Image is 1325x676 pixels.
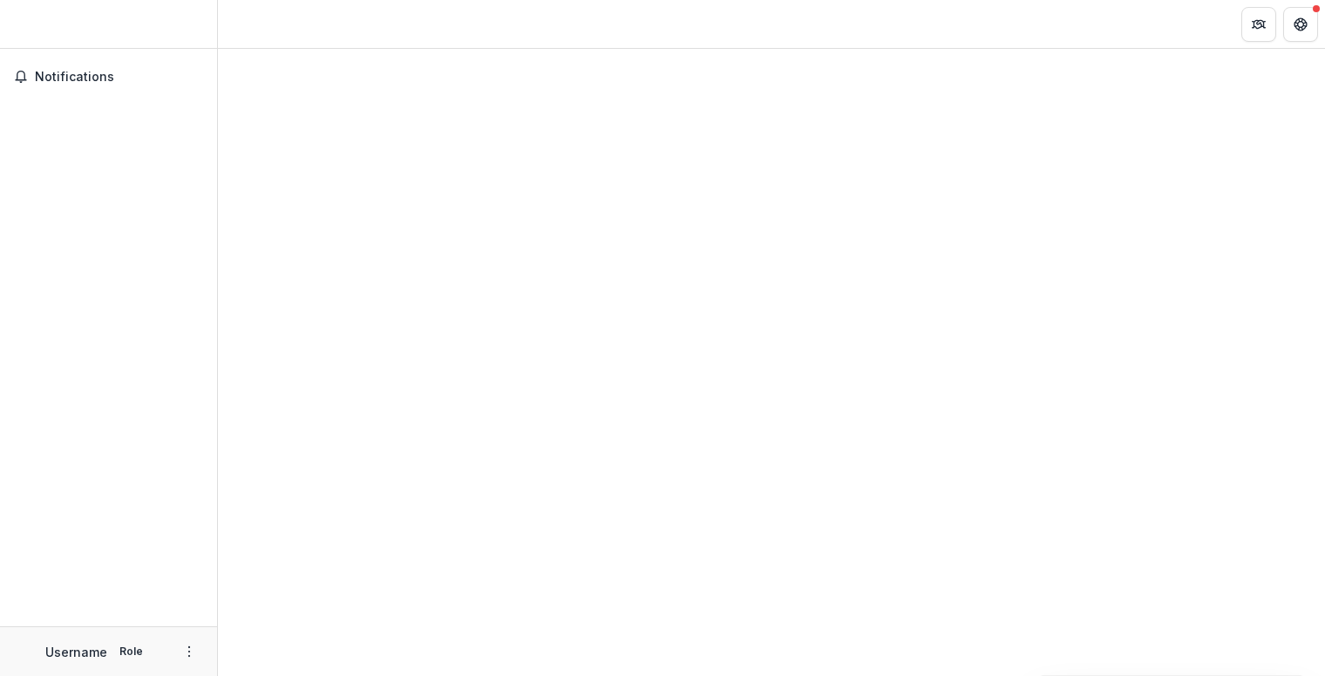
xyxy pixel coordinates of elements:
[1241,7,1276,42] button: Partners
[1283,7,1318,42] button: Get Help
[114,644,148,659] p: Role
[45,643,107,661] p: Username
[35,70,203,85] span: Notifications
[179,641,200,662] button: More
[7,63,210,91] button: Notifications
